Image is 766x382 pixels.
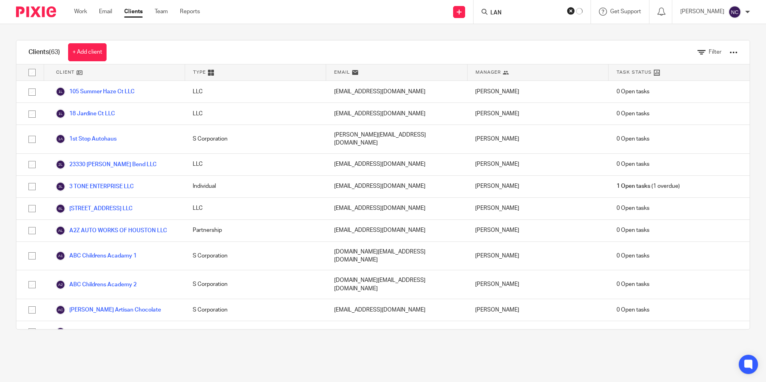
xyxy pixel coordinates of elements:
img: svg%3E [56,251,65,261]
a: A2Z AUTO WORKS OF HOUSTON LLC [56,226,167,235]
img: svg%3E [56,160,65,169]
div: [PERSON_NAME] [467,154,608,175]
span: 0 Open tasks [617,306,649,314]
span: 0 Open tasks [617,280,649,288]
a: 1st Stop Autohaus [56,134,117,144]
span: Type [193,69,206,76]
div: S Corporation [185,299,326,321]
img: svg%3E [56,226,65,235]
img: svg%3E [56,109,65,119]
a: ABC Childrens Acadamy 1 [56,251,137,261]
div: [PERSON_NAME] [467,125,608,153]
span: Task Status [617,69,652,76]
div: [EMAIL_ADDRESS][DOMAIN_NAME] [326,198,467,219]
div: [EMAIL_ADDRESS][DOMAIN_NAME] [326,103,467,125]
span: Manager [476,69,501,76]
span: 0 Open tasks [617,328,649,336]
a: 105 Summer Haze Ct LLC [56,87,135,97]
a: Work [74,8,87,16]
div: LLC [185,198,326,219]
div: Individual [185,176,326,197]
input: Select all [24,65,40,80]
div: [PERSON_NAME] [467,242,608,270]
div: [PERSON_NAME] [467,220,608,241]
div: S Corporation [185,125,326,153]
img: svg%3E [56,87,65,97]
span: 0 Open tasks [617,160,649,168]
div: [PERSON_NAME] [467,198,608,219]
div: [PERSON_NAME][EMAIL_ADDRESS][DOMAIN_NAME] [326,125,467,153]
img: svg%3E [56,305,65,315]
span: Email [334,69,350,76]
div: LLC [185,103,326,125]
a: 18 Jardine Ct LLC [56,109,115,119]
span: Filter [709,49,722,55]
span: 0 Open tasks [617,204,649,212]
a: [STREET_ADDRESS] LLC [56,204,133,213]
span: Get Support [610,9,641,14]
div: Partnership [185,220,326,241]
div: [PERSON_NAME] [467,81,608,103]
div: Individual [185,321,326,343]
a: [PERSON_NAME] Artisan Chocolate [56,305,161,315]
div: [PERSON_NAME] [467,103,608,125]
h1: Clients [28,48,60,56]
div: [EMAIL_ADDRESS][DOMAIN_NAME] [326,321,467,343]
img: svg%3E [56,134,65,144]
img: svg%3E [56,327,65,337]
img: svg%3E [56,182,65,191]
span: (1 overdue) [617,182,680,190]
div: [EMAIL_ADDRESS][DOMAIN_NAME] [326,81,467,103]
a: Email [99,8,112,16]
div: LLC [185,81,326,103]
div: [PERSON_NAME] [467,299,608,321]
div: S Corporation [185,242,326,270]
span: 0 Open tasks [617,88,649,96]
img: svg%3E [56,280,65,290]
img: svg%3E [56,204,65,213]
div: S Corporation [185,270,326,299]
img: svg%3E [728,6,741,18]
span: 0 Open tasks [617,226,649,234]
a: Armen's Solutions LLC [56,327,127,337]
div: [PERSON_NAME] [467,176,608,197]
a: + Add client [68,43,107,61]
a: Team [155,8,168,16]
div: [PERSON_NAME] [PERSON_NAME] [467,321,608,343]
span: 1 Open tasks [617,182,650,190]
svg: Results are loading [576,8,583,14]
button: Clear [567,7,575,15]
span: 0 Open tasks [617,110,649,118]
div: LLC [185,154,326,175]
p: [PERSON_NAME] [680,8,724,16]
span: 0 Open tasks [617,135,649,143]
a: ABC Childrens Academy 2 [56,280,137,290]
span: 0 Open tasks [617,252,649,260]
div: [PERSON_NAME] [467,270,608,299]
span: Client [56,69,75,76]
input: Search [490,10,562,17]
div: [DOMAIN_NAME][EMAIL_ADDRESS][DOMAIN_NAME] [326,242,467,270]
a: 3 TONE ENTERPRISE LLC [56,182,134,191]
a: Reports [180,8,200,16]
span: (63) [49,49,60,55]
a: Clients [124,8,143,16]
div: [DOMAIN_NAME][EMAIL_ADDRESS][DOMAIN_NAME] [326,270,467,299]
img: Pixie [16,6,56,17]
div: [EMAIL_ADDRESS][DOMAIN_NAME] [326,176,467,197]
a: 23330 [PERSON_NAME] Bend LLC [56,160,157,169]
div: [EMAIL_ADDRESS][DOMAIN_NAME] [326,154,467,175]
div: [EMAIL_ADDRESS][DOMAIN_NAME] [326,299,467,321]
div: [EMAIL_ADDRESS][DOMAIN_NAME] [326,220,467,241]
